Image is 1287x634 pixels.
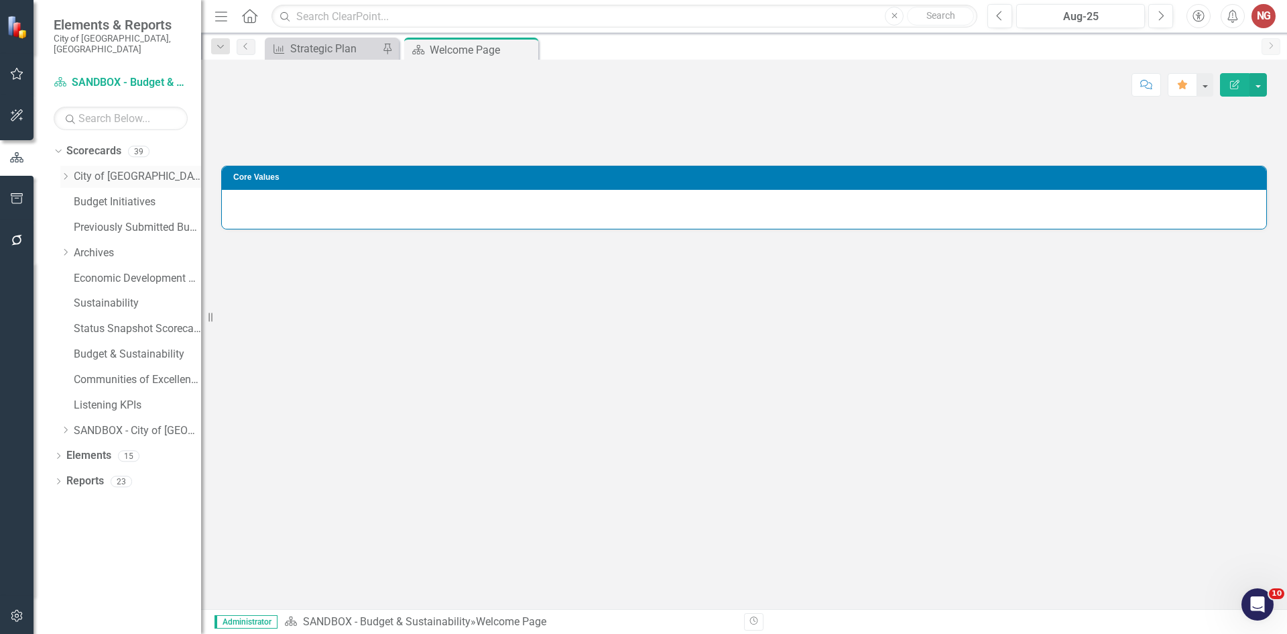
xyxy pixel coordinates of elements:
[54,33,188,55] small: City of [GEOGRAPHIC_DATA], [GEOGRAPHIC_DATA]
[907,7,974,25] button: Search
[66,448,111,464] a: Elements
[926,10,955,21] span: Search
[290,40,379,57] div: Strategic Plan
[74,246,201,261] a: Archives
[74,271,201,286] a: Economic Development Office
[233,173,1260,182] h3: Core Values
[74,296,201,311] a: Sustainability
[476,615,546,628] div: Welcome Page
[54,17,188,33] span: Elements & Reports
[74,321,201,337] a: Status Snapshot Scorecard
[74,195,201,210] a: Budget Initiatives
[430,42,535,58] div: Welcome Page
[303,615,471,628] a: SANDBOX - Budget & Sustainability
[1021,9,1140,25] div: Aug-25
[284,615,734,630] div: »
[111,476,132,487] div: 23
[214,615,278,629] span: Administrator
[54,107,188,130] input: Search Below...
[128,146,149,157] div: 39
[66,474,104,489] a: Reports
[1241,588,1274,621] iframe: Intercom live chat
[7,15,30,39] img: ClearPoint Strategy
[66,144,121,159] a: Scorecards
[1251,4,1276,28] button: NG
[74,220,201,235] a: Previously Submitted Budget Initiatives
[74,169,201,184] a: City of [GEOGRAPHIC_DATA]
[74,347,201,362] a: Budget & Sustainability
[74,398,201,413] a: Listening KPIs
[118,450,139,462] div: 15
[74,423,201,439] a: SANDBOX - City of [GEOGRAPHIC_DATA]
[1269,588,1284,599] span: 10
[74,372,201,388] a: Communities of Excellence
[271,5,977,28] input: Search ClearPoint...
[268,40,379,57] a: Strategic Plan
[1016,4,1145,28] button: Aug-25
[54,75,188,91] a: SANDBOX - Budget & Sustainability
